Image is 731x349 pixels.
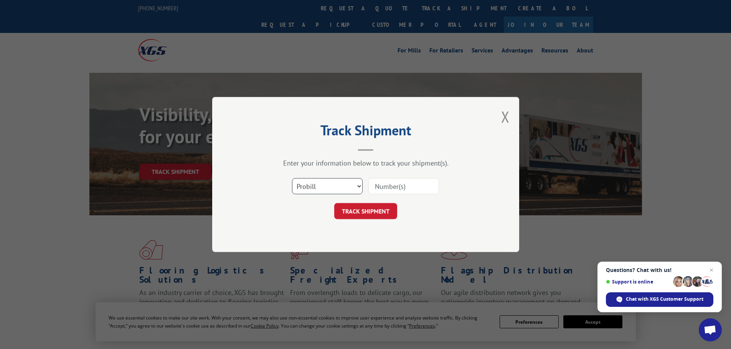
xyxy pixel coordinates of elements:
[606,292,713,307] div: Chat with XGS Customer Support
[251,159,481,167] div: Enter your information below to track your shipment(s).
[606,279,670,285] span: Support is online
[334,203,397,219] button: TRACK SHIPMENT
[699,318,722,341] div: Open chat
[368,178,439,194] input: Number(s)
[251,125,481,139] h2: Track Shipment
[707,265,716,275] span: Close chat
[501,107,510,127] button: Close modal
[626,296,703,303] span: Chat with XGS Customer Support
[606,267,713,273] span: Questions? Chat with us!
